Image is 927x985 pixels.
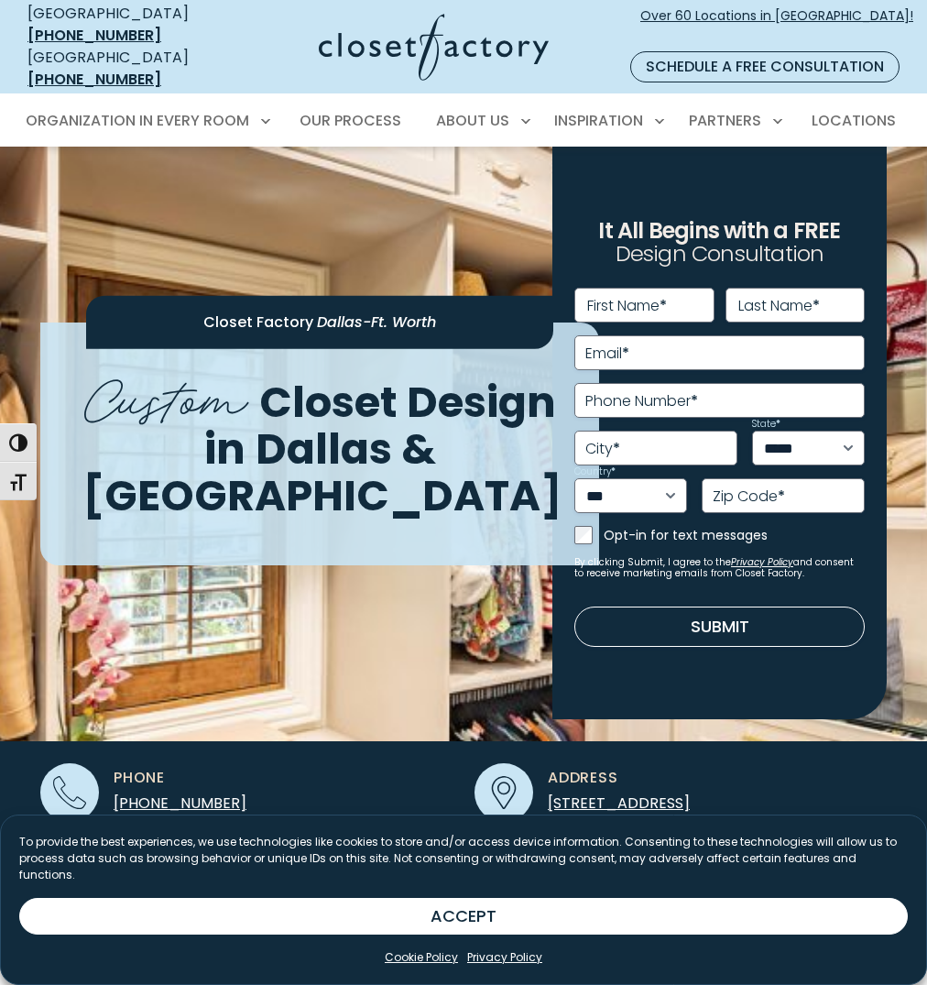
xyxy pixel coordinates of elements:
a: Cookie Policy [385,949,458,966]
label: State [752,420,780,429]
a: Privacy Policy [731,555,793,569]
div: [GEOGRAPHIC_DATA] [27,47,227,91]
a: Schedule a Free Consultation [630,51,900,82]
span: Locations [812,110,896,131]
label: City [585,442,620,456]
span: Organization in Every Room [26,110,249,131]
span: Over 60 Locations in [GEOGRAPHIC_DATA]! [640,6,913,45]
button: Submit [574,607,865,647]
span: Closet Design in [204,372,556,478]
a: Privacy Policy [467,949,542,966]
span: Inspiration [554,110,643,131]
label: Last Name [738,299,820,313]
span: It All Begins with a FREE [598,215,840,246]
button: ACCEPT [19,898,908,935]
span: Dallas & [GEOGRAPHIC_DATA] [82,419,562,525]
a: [PHONE_NUMBER] [27,69,161,90]
span: About Us [436,110,509,131]
span: Our Process [300,110,401,131]
a: [PHONE_NUMBER] [114,793,246,814]
label: Phone Number [585,394,698,409]
label: Opt-in for text messages [604,526,865,544]
a: [STREET_ADDRESS] Grapevine,[GEOGRAPHIC_DATA] 76051 [548,793,833,836]
label: Country [574,467,616,476]
span: Dallas-Ft. Worth [317,312,436,333]
label: Zip Code [713,489,785,504]
img: Closet Factory Logo [319,14,549,81]
div: [GEOGRAPHIC_DATA] [27,3,227,47]
span: [STREET_ADDRESS] [548,793,690,814]
label: Email [585,346,629,361]
a: [PHONE_NUMBER] [27,25,161,46]
span: Custom [84,354,249,434]
span: Address [548,767,618,789]
nav: Primary Menu [13,95,914,147]
span: Phone [114,767,165,789]
span: Design Consultation [616,239,824,269]
span: Closet Factory [203,312,313,333]
span: Partners [689,110,761,131]
small: By clicking Submit, I agree to the and consent to receive marketing emails from Closet Factory. [574,557,865,579]
p: To provide the best experiences, we use technologies like cookies to store and/or access device i... [19,834,908,883]
label: First Name [587,299,667,313]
